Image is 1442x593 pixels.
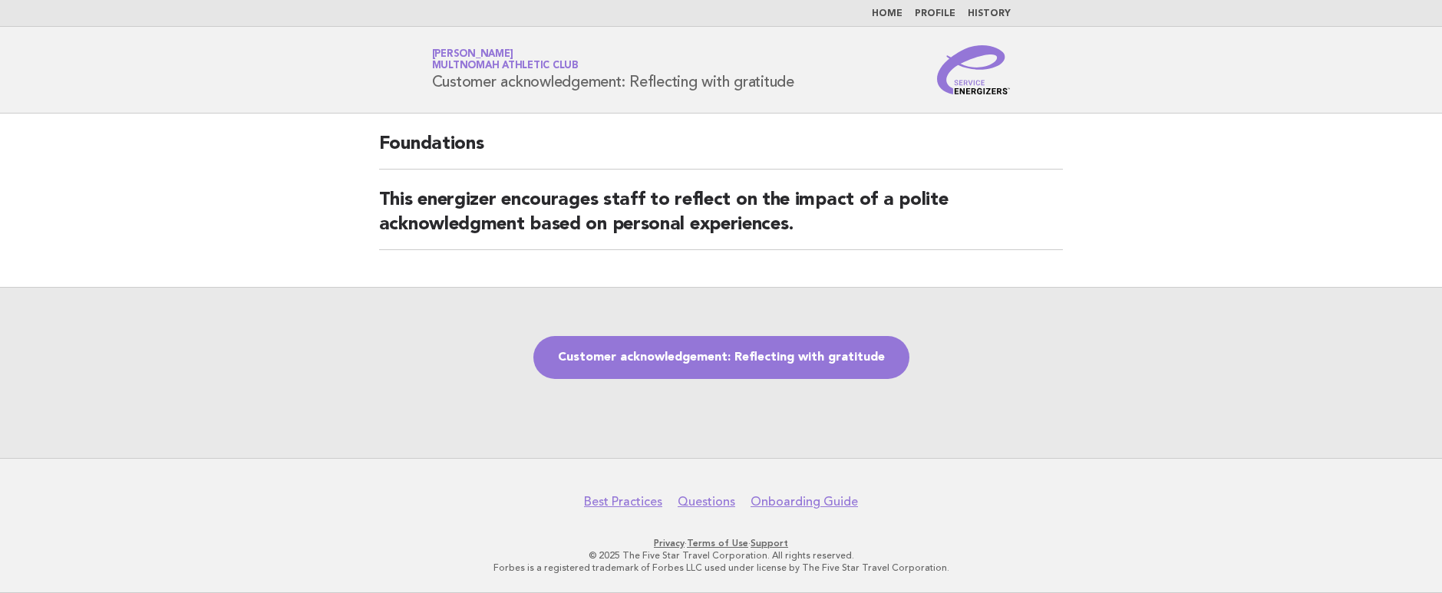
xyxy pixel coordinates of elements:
[252,549,1191,562] p: © 2025 The Five Star Travel Corporation. All rights reserved.
[432,61,579,71] span: Multnomah Athletic Club
[379,188,1064,250] h2: This energizer encourages staff to reflect on the impact of a polite acknowledgment based on pers...
[654,538,685,549] a: Privacy
[584,494,662,509] a: Best Practices
[252,562,1191,574] p: Forbes is a registered trademark of Forbes LLC used under license by The Five Star Travel Corpora...
[937,45,1011,94] img: Service Energizers
[379,132,1064,170] h2: Foundations
[533,336,909,379] a: Customer acknowledgement: Reflecting with gratitude
[432,50,794,90] h1: Customer acknowledgement: Reflecting with gratitude
[751,494,858,509] a: Onboarding Guide
[252,537,1191,549] p: · ·
[678,494,735,509] a: Questions
[915,9,955,18] a: Profile
[872,9,902,18] a: Home
[687,538,748,549] a: Terms of Use
[751,538,788,549] a: Support
[968,9,1011,18] a: History
[432,49,579,71] a: [PERSON_NAME]Multnomah Athletic Club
